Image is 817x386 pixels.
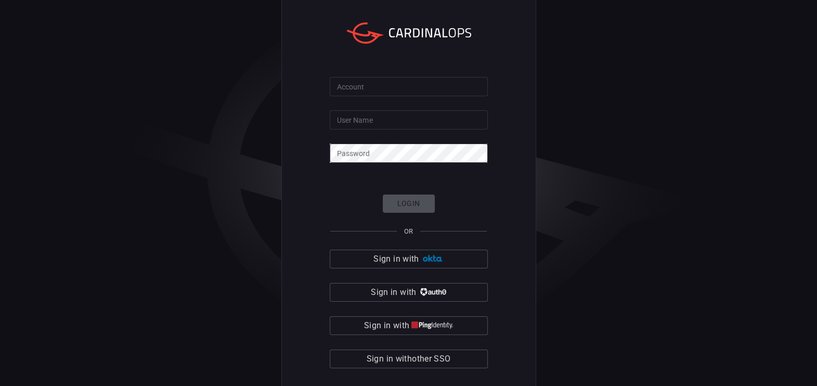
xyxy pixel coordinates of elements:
[411,321,453,329] img: quu4iresuhQAAAABJRU5ErkJggg==
[364,318,409,333] span: Sign in with
[419,288,446,296] img: vP8Hhh4KuCH8AavWKdZY7RZgAAAAASUVORK5CYII=
[421,255,444,263] img: Ad5vKXme8s1CQAAAABJRU5ErkJggg==
[371,285,416,300] span: Sign in with
[330,283,488,302] button: Sign in with
[330,350,488,368] button: Sign in withother SSO
[373,252,419,266] span: Sign in with
[330,316,488,335] button: Sign in with
[330,110,488,130] input: Type your user name
[367,352,451,366] span: Sign in with other SSO
[330,77,488,96] input: Type your account
[330,250,488,268] button: Sign in with
[404,227,413,235] span: OR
